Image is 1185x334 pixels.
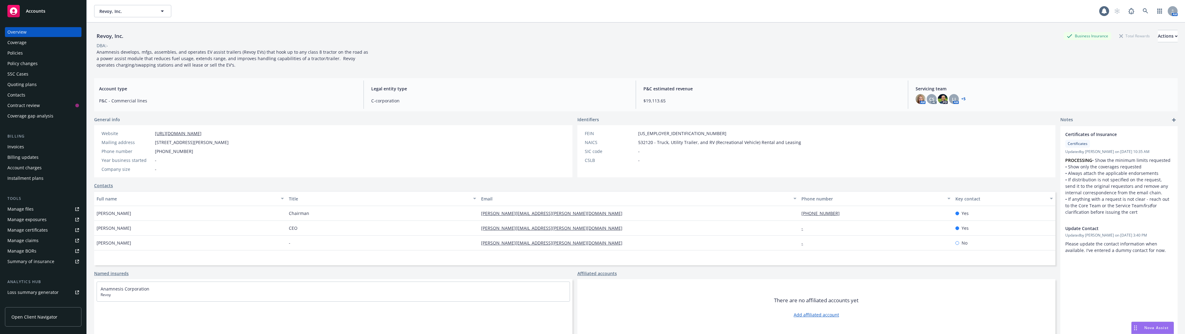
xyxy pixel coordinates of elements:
[7,69,28,79] div: SSC Cases
[289,225,297,231] span: CEO
[155,130,202,136] a: [URL][DOMAIN_NAME]
[7,38,27,47] div: Coverage
[962,240,967,246] span: No
[7,163,42,173] div: Account charges
[585,130,636,137] div: FEIN
[916,85,1173,92] span: Servicing team
[5,215,81,225] span: Manage exposures
[102,130,152,137] div: Website
[481,225,627,231] a: [PERSON_NAME][EMAIL_ADDRESS][PERSON_NAME][DOMAIN_NAME]
[7,90,25,100] div: Contacts
[11,314,57,320] span: Open Client Navigator
[5,163,81,173] a: Account charges
[94,116,120,123] span: General info
[638,130,726,137] span: [US_EMPLOYER_IDENTIFICATION_NUMBER]
[481,240,627,246] a: [PERSON_NAME][EMAIL_ADDRESS][PERSON_NAME][DOMAIN_NAME]
[101,286,149,292] a: Anamnesis Corporation
[102,157,152,163] div: Year business started
[577,270,617,277] a: Affiliated accounts
[97,240,131,246] span: [PERSON_NAME]
[774,297,859,304] span: There are no affiliated accounts yet
[1158,30,1178,42] button: Actions
[5,80,81,89] a: Quoting plans
[585,148,636,155] div: SIC code
[801,240,808,246] a: -
[5,236,81,245] a: Manage claims
[801,210,845,216] a: [PHONE_NUMBER]
[5,111,81,121] a: Coverage gap analysis
[5,173,81,183] a: Installment plans
[1125,5,1137,17] a: Report a Bug
[1060,126,1178,220] div: Certificates of InsuranceCertificatesUpdatedby [PERSON_NAME] on [DATE] 10:35 AMPROCESSING• Show t...
[5,133,81,139] div: Billing
[929,96,934,102] span: CS
[5,2,81,20] a: Accounts
[26,9,45,14] span: Accounts
[7,173,44,183] div: Installment plans
[5,246,81,256] a: Manage BORs
[638,157,640,163] span: -
[97,49,369,68] span: Anamnesis develops, mfgs, assembles, and operates EV assist trailers (Revoy EVs) that hook up to ...
[1116,32,1153,40] div: Total Rewards
[794,311,839,318] a: Add affiliated account
[371,97,628,104] span: C-corporation
[5,48,81,58] a: Policies
[102,148,152,155] div: Phone number
[5,38,81,47] a: Coverage
[962,225,969,231] span: Yes
[1060,116,1073,124] span: Notes
[955,196,1046,202] div: Key contact
[1154,5,1166,17] a: Switch app
[7,246,36,256] div: Manage BORs
[938,94,948,104] img: photo
[5,59,81,68] a: Policy changes
[1065,225,1157,232] span: Update Contact
[102,166,152,172] div: Company size
[7,80,37,89] div: Quoting plans
[5,279,81,285] div: Analytics hub
[5,287,81,297] a: Loss summary generator
[7,27,27,37] div: Overview
[289,240,290,246] span: -
[1111,5,1123,17] a: Start snowing
[1143,203,1151,208] em: first
[7,204,34,214] div: Manage files
[799,191,953,206] button: Phone number
[155,148,193,155] span: [PHONE_NUMBER]
[5,90,81,100] a: Contacts
[5,27,81,37] a: Overview
[371,85,628,92] span: Legal entity type
[7,215,47,225] div: Manage exposures
[94,270,129,277] a: Named insureds
[5,101,81,110] a: Contract review
[5,225,81,235] a: Manage certificates
[289,196,469,202] div: Title
[481,210,627,216] a: [PERSON_NAME][EMAIL_ADDRESS][PERSON_NAME][DOMAIN_NAME]
[7,142,24,152] div: Invoices
[102,139,152,146] div: Mailing address
[1170,116,1178,124] a: add
[155,166,156,172] span: -
[5,204,81,214] a: Manage files
[1064,32,1111,40] div: Business Insurance
[1132,322,1139,334] div: Drag to move
[7,48,23,58] div: Policies
[97,225,131,231] span: [PERSON_NAME]
[1065,149,1173,155] span: Updated by [PERSON_NAME] on [DATE] 10:35 AM
[953,191,1055,206] button: Key contact
[643,85,900,92] span: P&C estimated revenue
[1065,241,1166,253] span: Please update the contact information when available. I've entered a dummy contact for now.
[479,191,799,206] button: Email
[585,139,636,146] div: NAICS
[7,101,40,110] div: Contract review
[5,152,81,162] a: Billing updates
[916,94,925,104] img: photo
[577,116,599,123] span: Identifiers
[286,191,479,206] button: Title
[1068,141,1087,146] span: Certificates
[101,292,566,298] span: Revoy
[7,257,54,266] div: Summary of insurance
[94,182,113,189] a: Contacts
[952,96,956,102] span: LI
